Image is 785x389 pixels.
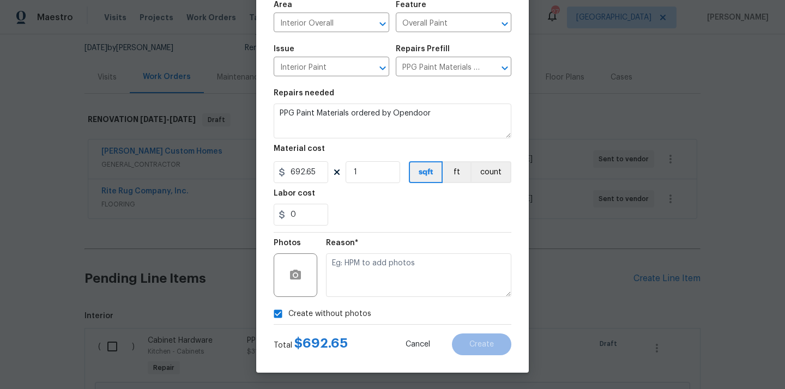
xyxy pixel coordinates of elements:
[375,16,390,32] button: Open
[274,45,294,53] h5: Issue
[274,1,292,9] h5: Area
[470,161,511,183] button: count
[274,338,348,351] div: Total
[294,337,348,350] span: $ 692.65
[274,190,315,197] h5: Labor cost
[497,16,512,32] button: Open
[375,60,390,76] button: Open
[469,341,494,349] span: Create
[288,308,371,320] span: Create without photos
[409,161,443,183] button: sqft
[274,239,301,247] h5: Photos
[274,145,325,153] h5: Material cost
[406,341,430,349] span: Cancel
[396,1,426,9] h5: Feature
[274,104,511,138] textarea: PPG Paint Materials ordered by Opendoor
[396,45,450,53] h5: Repairs Prefill
[452,333,511,355] button: Create
[443,161,470,183] button: ft
[274,89,334,97] h5: Repairs needed
[497,60,512,76] button: Open
[326,239,358,247] h5: Reason*
[388,333,448,355] button: Cancel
